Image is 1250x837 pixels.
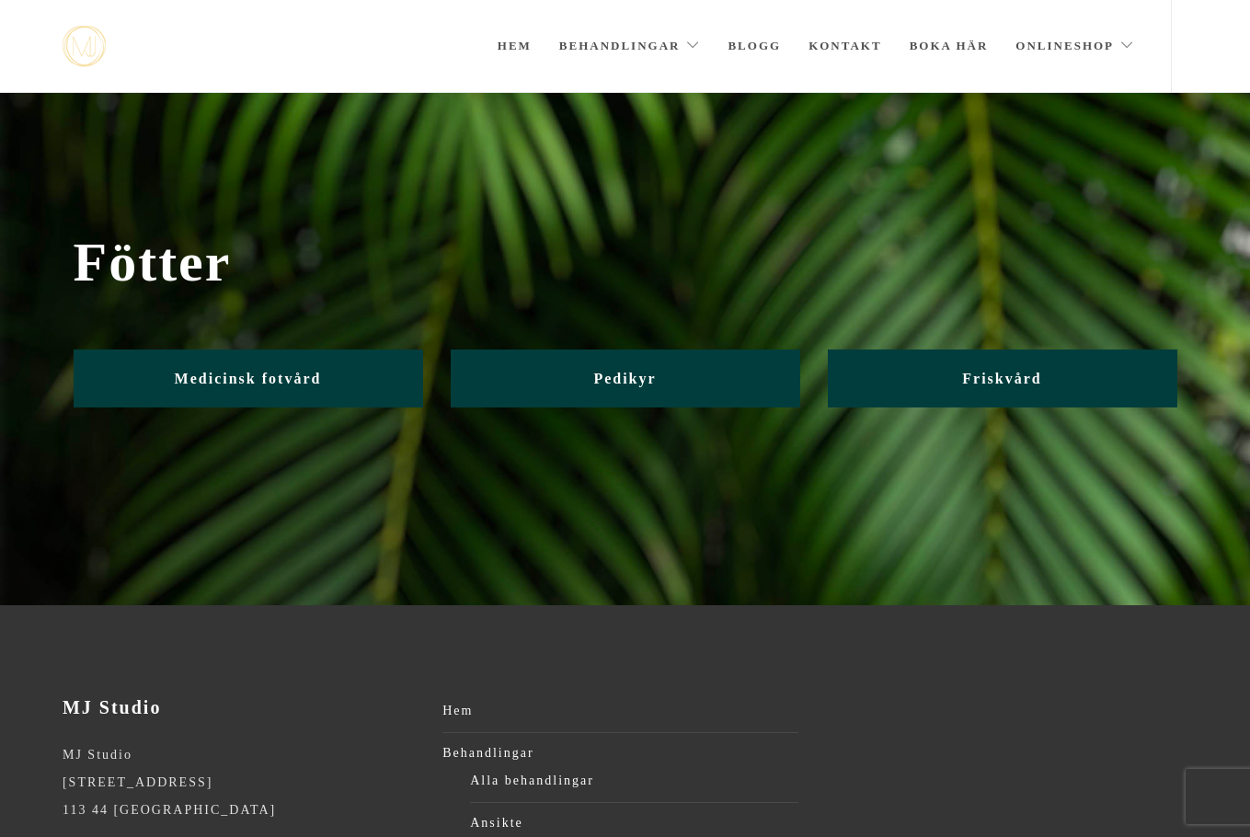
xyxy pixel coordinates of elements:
p: MJ Studio [STREET_ADDRESS] 113 44 [GEOGRAPHIC_DATA] [63,741,419,824]
a: Medicinsk fotvård [74,350,423,407]
a: mjstudio mjstudio mjstudio [63,26,106,67]
span: Fötter [74,231,1177,294]
a: Hem [442,697,798,725]
a: Behandlingar [442,740,798,767]
span: Friskvård [962,371,1041,386]
h3: MJ Studio [63,697,419,718]
a: Alla behandlingar [470,767,798,795]
a: Pedikyr [451,350,800,407]
img: mjstudio [63,26,106,67]
span: Pedikyr [593,371,656,386]
a: Ansikte [470,809,798,837]
a: Friskvård [828,350,1177,407]
span: Medicinsk fotvård [175,371,322,386]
